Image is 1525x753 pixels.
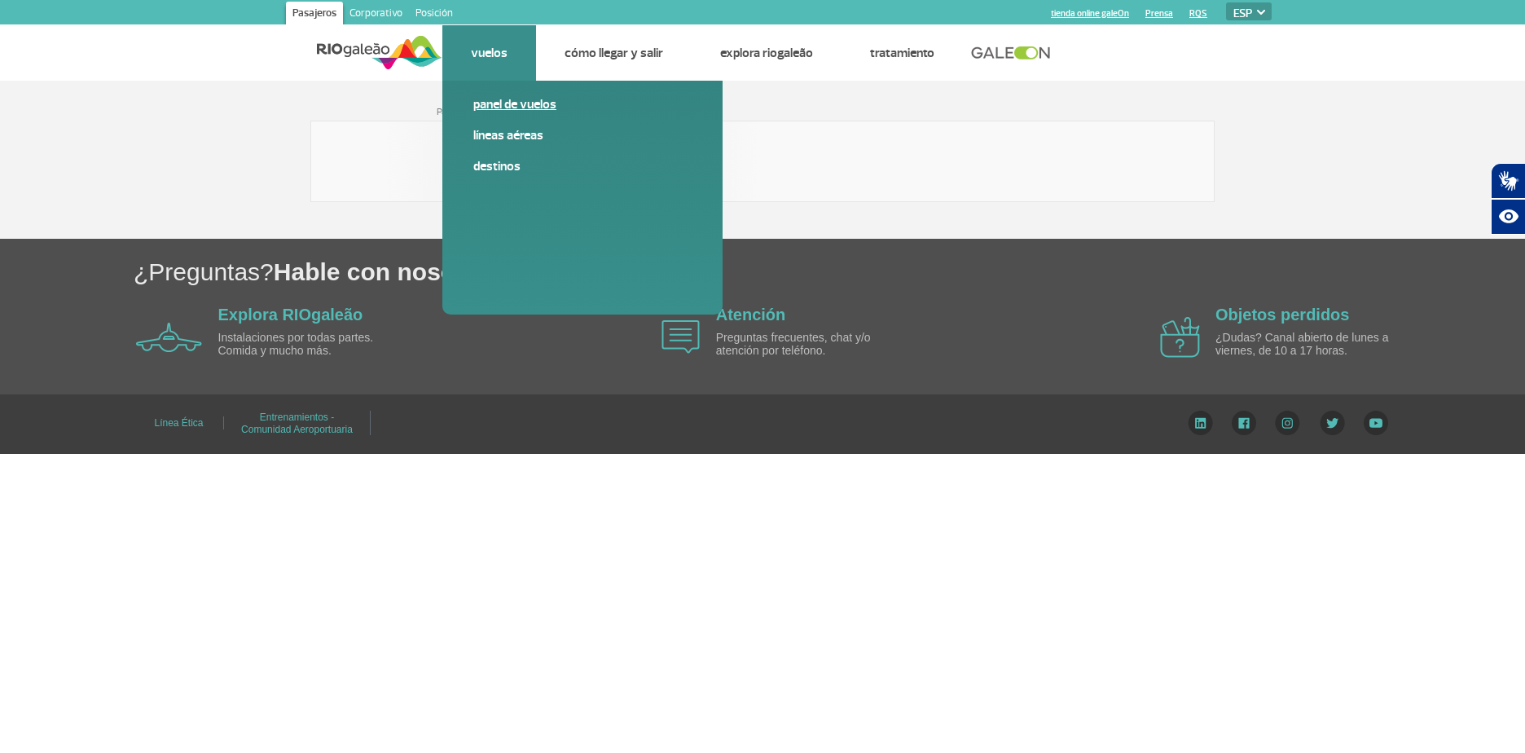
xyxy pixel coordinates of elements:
[286,2,343,28] a: Pasajeros
[409,2,459,28] a: Posición
[473,126,692,144] a: Líneas aéreas
[1275,411,1300,435] img: Instagram
[1491,163,1525,235] div: Complemento de accesibilidad de Hand Talk.
[473,95,692,113] a: Panel de vuelos
[661,320,700,354] img: airplane icon
[471,45,508,61] a: Vuelos
[1320,411,1345,435] img: Twitter
[1364,411,1388,435] img: YouTube
[1188,411,1213,435] img: LinkedIn
[1160,317,1200,358] img: airplane icon
[716,306,786,324] a: Atención
[218,332,406,357] p: Instalaciones por todas partes. Comida y mucho más.
[1215,306,1349,324] a: Objetos perdidos
[134,255,1525,288] h1: ¿Preguntas?
[1491,163,1525,199] button: Traductor de lenguaje de señas abierto.
[473,157,692,175] a: Destinos
[1232,411,1256,435] img: Facebook
[1189,8,1207,19] a: RQS
[720,45,813,61] a: Explora RIOgaleão
[274,258,502,285] span: Hable con nosotros
[1491,199,1525,235] button: Recursos de asistencia abiertos.
[218,306,363,324] a: Explora RIOgaleão
[1145,8,1173,19] a: Prensa
[241,406,353,441] a: Entrenamientos - Comunidad Aeroportuaria
[716,332,903,357] p: Preguntas frecuentes, chat y/o atención por teléfono.
[1051,8,1129,19] a: tienda online galeOn
[1215,332,1403,357] p: ¿Dudas? Canal abierto de lunes a viernes, de 10 a 17 horas.
[870,45,934,61] a: Tratamiento
[136,323,202,352] img: airplane icon
[437,106,498,118] a: Página principal
[343,2,409,28] a: Corporativo
[154,412,203,434] a: Línea Ética
[565,45,663,61] a: Cómo llegar y salir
